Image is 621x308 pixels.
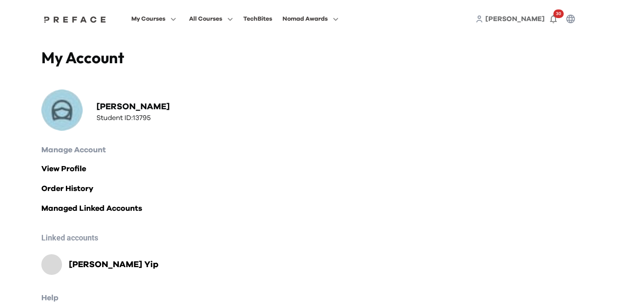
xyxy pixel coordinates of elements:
a: [PERSON_NAME] Yip [62,259,158,271]
a: Order History [41,183,580,195]
span: [PERSON_NAME] [485,15,545,22]
img: Preface Logo [42,16,108,23]
h3: Student ID: 13795 [96,113,170,123]
h2: Manage Account [41,144,580,156]
h4: My Account [41,48,310,67]
span: 30 [553,9,564,18]
button: All Courses [186,13,236,25]
button: Nomad Awards [280,13,341,25]
span: Nomad Awards [283,14,328,24]
h2: [PERSON_NAME] Yip [69,259,158,271]
h2: [PERSON_NAME] [96,101,170,113]
span: My Courses [131,14,165,24]
h6: Linked accounts [41,232,580,244]
div: TechBites [243,14,272,24]
img: Profile Picture [41,89,83,131]
button: 30 [545,10,562,28]
a: View Profile [41,163,580,175]
h2: Help [41,292,580,304]
span: All Courses [189,14,222,24]
a: [PERSON_NAME] [485,14,545,24]
a: Preface Logo [42,15,108,22]
a: Managed Linked Accounts [41,203,580,215]
button: My Courses [129,13,179,25]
